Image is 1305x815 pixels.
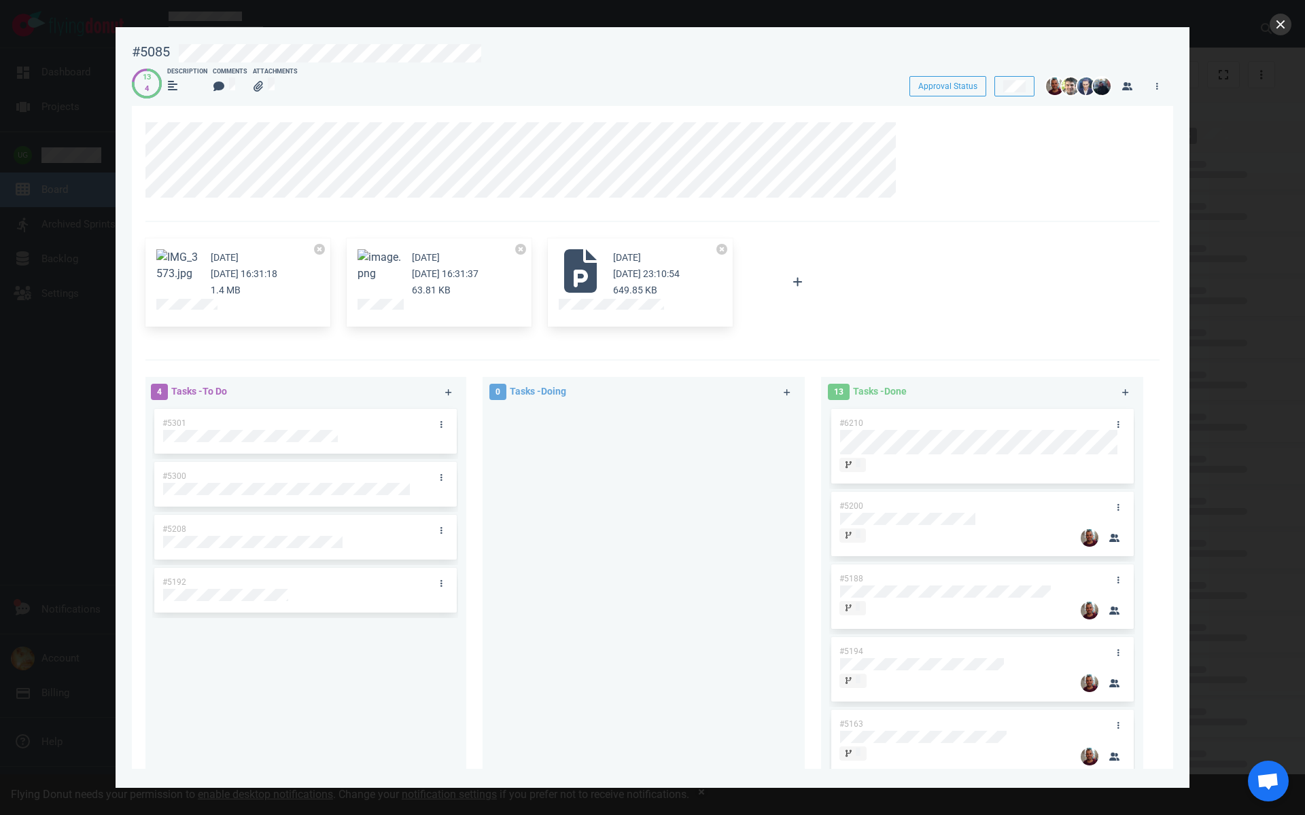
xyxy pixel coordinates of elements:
[1081,602,1098,619] img: 26
[1062,77,1079,95] img: 26
[613,268,680,279] small: [DATE] 23:10:54
[412,285,451,295] small: 63.81 KB
[613,252,641,263] small: [DATE]
[489,384,506,400] span: 0
[151,384,168,400] span: 4
[358,249,401,282] button: Zoom image
[162,471,186,481] span: #5300
[1081,674,1098,692] img: 26
[1046,77,1064,95] img: 26
[1077,77,1095,95] img: 26
[613,285,657,295] small: 649.85 KB
[839,719,863,729] span: #5163
[839,647,863,656] span: #5194
[839,501,863,511] span: #5200
[1270,14,1291,35] button: close
[143,72,151,84] div: 13
[211,252,239,263] small: [DATE]
[853,386,907,397] span: Tasks - Done
[171,386,227,397] span: Tasks - To Do
[167,67,207,77] div: Description
[1093,77,1111,95] img: 26
[1248,761,1289,801] div: Ανοιχτή συνομιλία
[510,386,566,397] span: Tasks - Doing
[211,285,241,295] small: 1.4 MB
[412,268,478,279] small: [DATE] 16:31:37
[162,524,186,534] span: #5208
[132,43,170,60] div: #5085
[839,418,863,428] span: #6210
[839,574,863,583] span: #5188
[162,418,186,428] span: #5301
[1081,748,1098,765] img: 26
[828,384,850,400] span: 13
[909,76,986,96] button: Approval Status
[213,67,247,77] div: Comments
[162,577,186,587] span: #5192
[253,67,298,77] div: Attachments
[412,252,440,263] small: [DATE]
[211,268,277,279] small: [DATE] 16:31:18
[143,84,151,95] div: 4
[156,249,200,282] button: Zoom image
[1081,529,1098,547] img: 26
